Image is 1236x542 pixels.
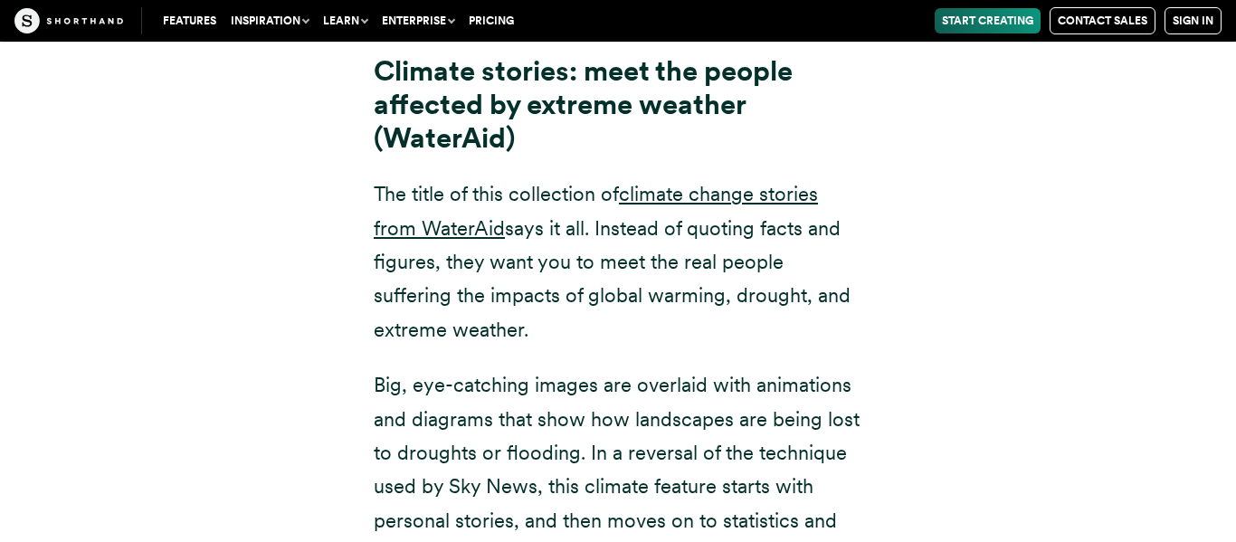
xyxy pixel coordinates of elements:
[374,54,793,155] strong: Climate stories: meet the people affected by extreme weather (WaterAid)
[223,8,316,33] button: Inspiration
[461,8,521,33] a: Pricing
[156,8,223,33] a: Features
[1050,7,1155,34] a: Contact Sales
[1165,7,1222,34] a: Sign in
[14,8,123,33] img: The Craft
[374,177,862,347] p: The title of this collection of says it all. Instead of quoting facts and figures, they want you ...
[316,8,375,33] button: Learn
[935,8,1041,33] a: Start Creating
[374,182,818,239] a: climate change stories from WaterAid
[375,8,461,33] button: Enterprise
